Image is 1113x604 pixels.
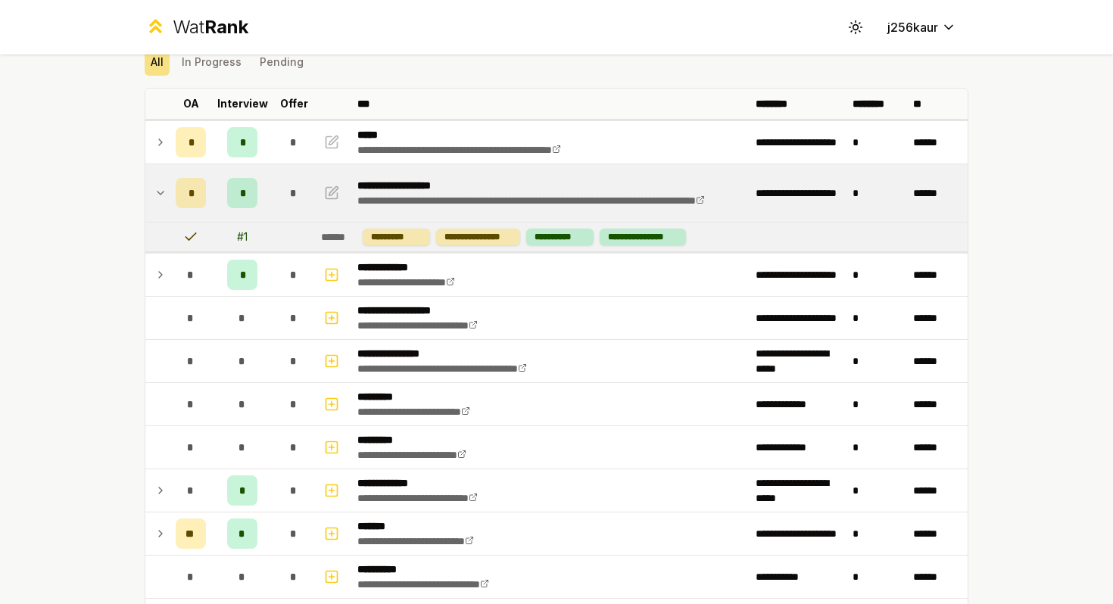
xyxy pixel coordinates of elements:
[176,48,248,76] button: In Progress
[887,18,938,36] span: j256kaur
[254,48,310,76] button: Pending
[237,229,248,244] div: # 1
[183,96,199,111] p: OA
[204,16,248,38] span: Rank
[217,96,268,111] p: Interview
[145,15,248,39] a: WatRank
[280,96,308,111] p: Offer
[145,48,170,76] button: All
[173,15,248,39] div: Wat
[875,14,968,41] button: j256kaur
